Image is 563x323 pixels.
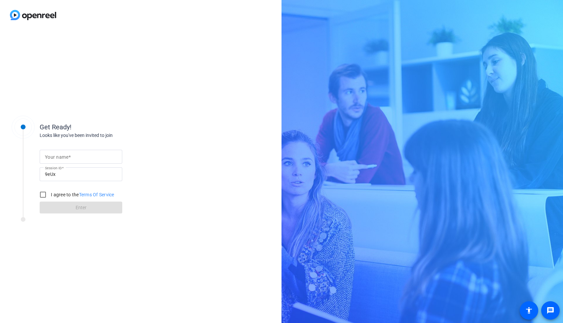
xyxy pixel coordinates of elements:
mat-icon: accessibility [525,307,533,314]
mat-icon: message [546,307,554,314]
div: Get Ready! [40,122,172,132]
label: I agree to the [50,191,114,198]
a: Terms Of Service [79,192,114,197]
mat-label: Session ID [45,166,62,170]
div: Looks like you've been invited to join [40,132,172,139]
mat-label: Your name [45,154,68,160]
